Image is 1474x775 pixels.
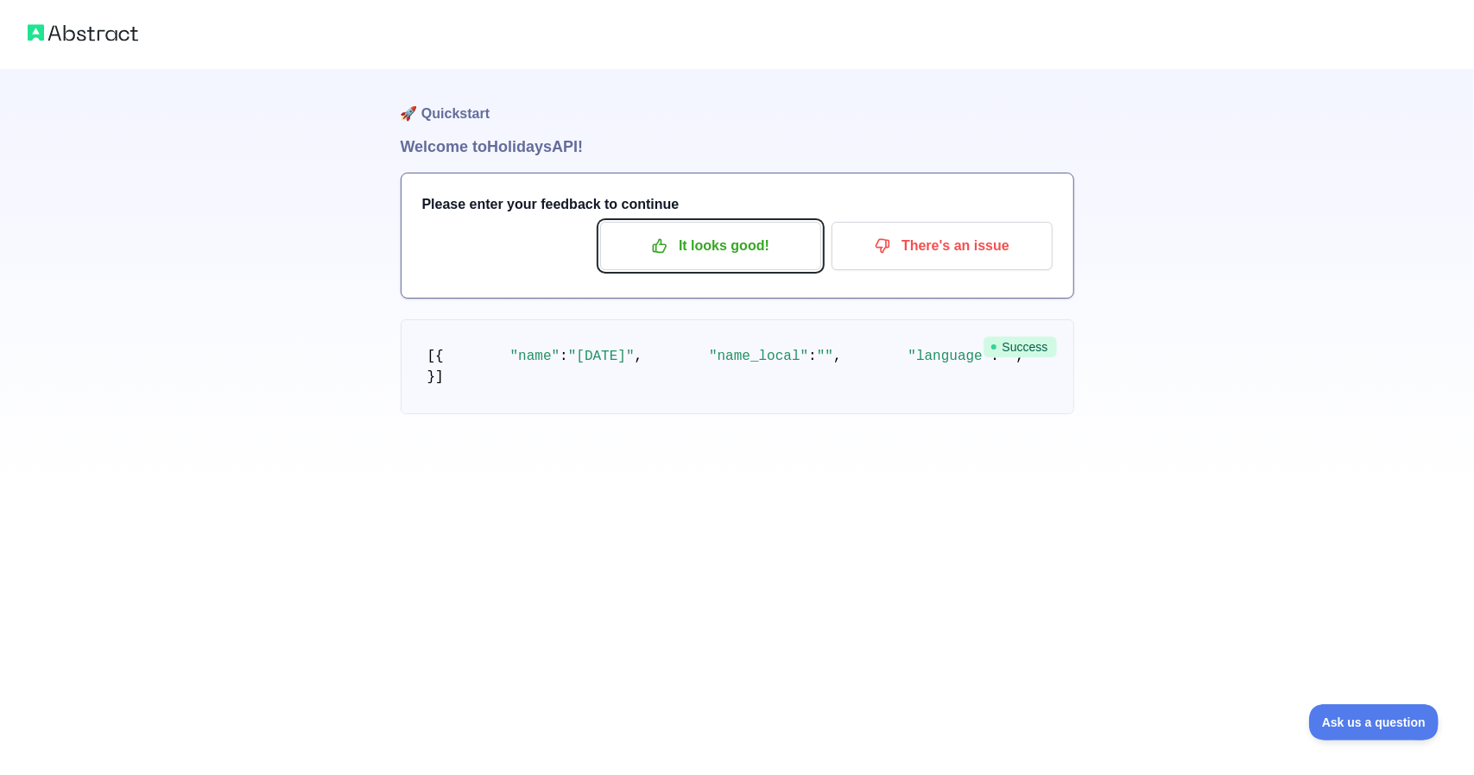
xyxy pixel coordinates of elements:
[600,222,821,270] button: It looks good!
[401,135,1074,159] h1: Welcome to Holidays API!
[510,349,560,364] span: "name"
[1309,704,1439,740] iframe: Toggle Customer Support
[808,349,817,364] span: :
[613,231,808,261] p: It looks good!
[908,349,990,364] span: "language"
[422,194,1053,215] h3: Please enter your feedback to continue
[401,69,1074,135] h1: 🚀 Quickstart
[635,349,643,364] span: ,
[817,349,833,364] span: ""
[845,231,1040,261] p: There's an issue
[832,222,1053,270] button: There's an issue
[833,349,842,364] span: ,
[568,349,635,364] span: "[DATE]"
[28,21,138,45] img: Abstract logo
[427,349,436,364] span: [
[984,337,1057,357] span: Success
[709,349,808,364] span: "name_local"
[560,349,568,364] span: :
